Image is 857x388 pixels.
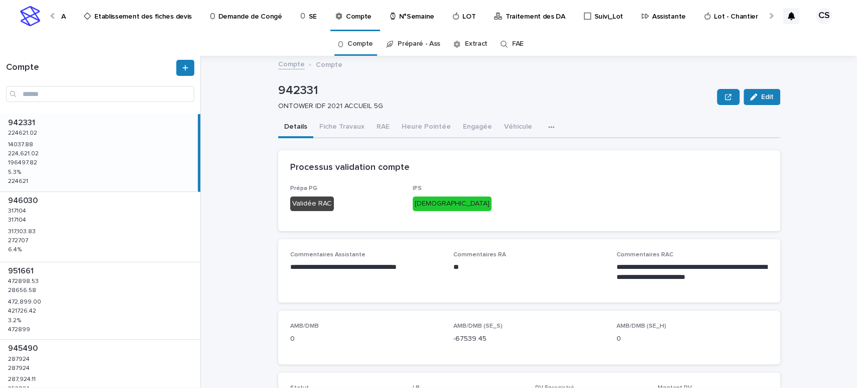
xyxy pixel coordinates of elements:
[8,342,40,353] p: 945490
[8,276,41,285] p: 472898.53
[8,324,32,333] p: 472899
[290,323,319,329] span: AMB/DMB
[8,374,38,383] p: 287,924.11
[290,162,410,173] h2: Processus validation compte
[8,194,40,206] p: 946030
[498,117,538,138] button: Véhicule
[6,62,174,73] h1: Compte
[278,83,713,98] p: 942331
[8,235,30,244] p: 272707
[313,117,371,138] button: Fiche Travaux
[8,297,43,306] p: 472,899.00
[413,197,492,211] div: [DEMOGRAPHIC_DATA]
[398,32,440,56] a: Préparé - Ass
[8,264,36,276] p: 951661
[347,32,373,56] a: Compte
[761,93,774,101] span: Edit
[465,32,487,56] a: Extract
[617,334,768,344] p: 0
[617,323,666,329] span: AMB/DMB (SE_H)
[8,306,38,315] p: 421726.42
[453,252,506,258] span: Commentaires RA
[6,86,194,102] input: Search
[8,226,38,235] p: 317,103.83
[8,315,23,324] p: 3.2 %
[290,197,334,211] div: Validée RAC
[8,354,32,363] p: 287924
[316,58,342,69] p: Compte
[744,89,780,105] button: Edit
[278,102,709,111] p: ONTOWER IDF 2021 ACCUEIL 5G
[8,148,41,157] p: 224,621.02
[8,157,39,166] p: 196497.82
[8,167,23,176] p: 5.3 %
[20,6,40,26] img: stacker-logo-s-only.png
[8,285,38,294] p: 28656.58
[816,8,832,24] div: CS
[290,252,365,258] span: Commentaires Assistante
[453,334,604,344] p: -67539.45
[396,117,457,138] button: Heure Pointée
[457,117,498,138] button: Engagée
[617,252,673,258] span: Commentaires RAC
[290,185,317,191] span: Prépa PG
[290,334,441,344] p: 0
[371,117,396,138] button: RAE
[278,58,305,69] a: Compte
[278,117,313,138] button: Details
[8,215,28,224] p: 317104
[8,128,39,137] p: 224621.02
[8,116,37,128] p: 942331
[512,32,524,56] a: FAE
[8,206,28,215] p: 317104
[453,323,503,329] span: AMB/DMB (SE_S)
[8,176,30,185] p: 224621
[8,139,35,148] p: 14037.88
[413,185,422,191] span: IFS
[8,244,24,253] p: 6.4 %
[8,363,32,372] p: 287924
